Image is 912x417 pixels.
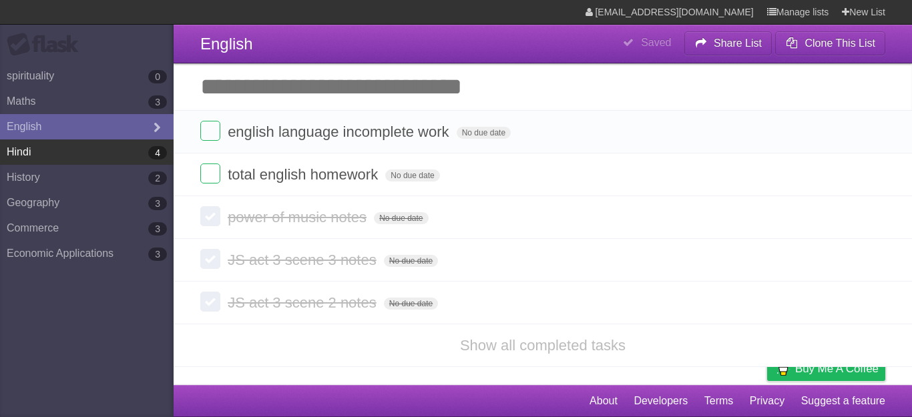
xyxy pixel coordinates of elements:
[228,252,380,268] span: JS act 3 scene 3 notes
[148,248,167,261] b: 3
[148,171,167,185] b: 2
[805,37,875,49] b: Clone This List
[200,206,220,226] label: Done
[148,222,167,236] b: 3
[200,249,220,269] label: Done
[148,146,167,159] b: 4
[684,31,772,55] button: Share List
[200,35,253,53] span: English
[704,388,734,414] a: Terms
[385,169,439,181] span: No due date
[750,388,784,414] a: Privacy
[457,127,511,139] span: No due date
[228,294,380,311] span: JS act 3 scene 2 notes
[590,388,618,414] a: About
[374,212,428,224] span: No due date
[148,197,167,210] b: 3
[200,163,220,183] label: Done
[801,388,885,414] a: Suggest a feature
[767,356,885,381] a: Buy me a coffee
[641,37,671,48] b: Saved
[384,298,438,310] span: No due date
[714,37,762,49] b: Share List
[200,121,220,141] label: Done
[228,123,452,140] span: english language incomplete work
[148,70,167,83] b: 0
[634,388,688,414] a: Developers
[795,357,879,380] span: Buy me a coffee
[228,166,381,183] span: total english homework
[228,209,370,226] span: power of music notes
[384,255,438,267] span: No due date
[148,95,167,109] b: 3
[200,292,220,312] label: Done
[460,337,626,354] a: Show all completed tasks
[774,357,792,380] img: Buy me a coffee
[775,31,885,55] button: Clone This List
[7,33,87,57] div: Flask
